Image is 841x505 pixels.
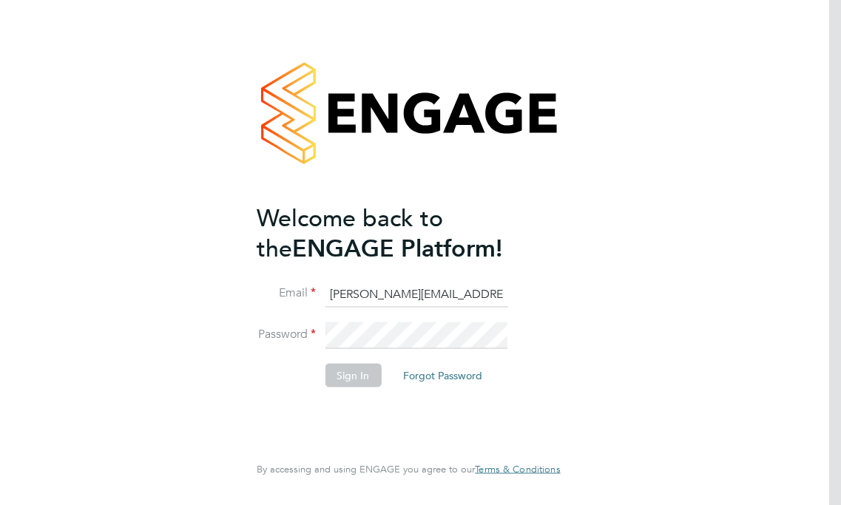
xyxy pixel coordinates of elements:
span: By accessing and using ENGAGE you agree to our [257,463,560,475]
span: Welcome back to the [257,203,443,262]
input: Enter your work email... [325,281,507,308]
label: Password [257,327,316,342]
h2: ENGAGE Platform! [257,203,545,263]
button: Sign In [325,364,381,387]
span: Terms & Conditions [475,463,560,475]
a: Terms & Conditions [475,464,560,475]
label: Email [257,285,316,301]
button: Forgot Password [391,364,494,387]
